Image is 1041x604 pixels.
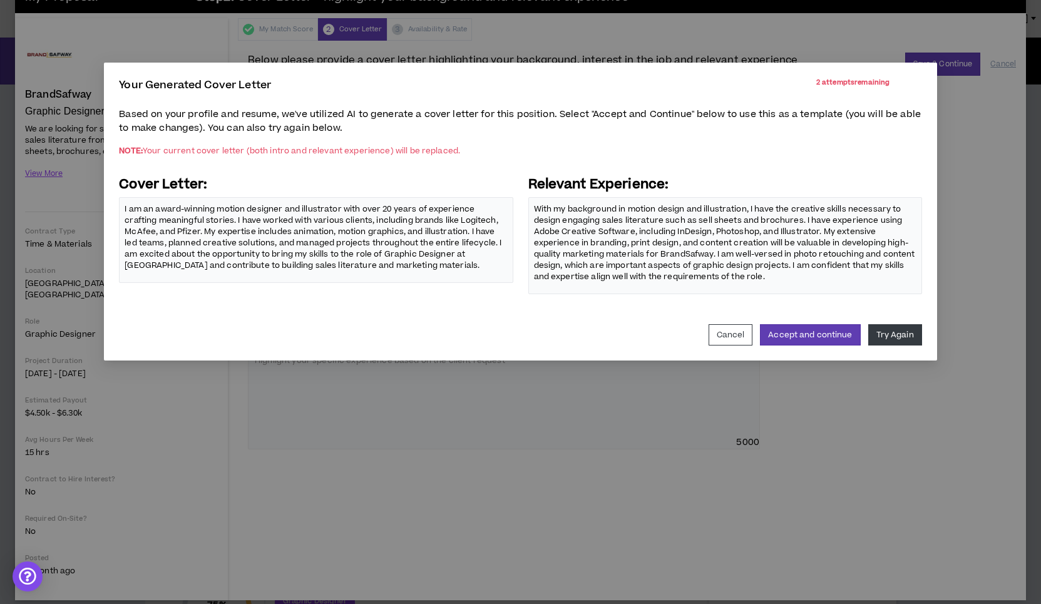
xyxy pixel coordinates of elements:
button: Cancel [709,324,753,346]
button: Accept and continue [760,324,860,346]
p: Relevant Experience: [528,176,922,193]
p: 2 attempts remaining [816,78,890,103]
button: Try Again [868,324,922,346]
p: I am an award-winning motion designer and illustrator with over 20 years of experience crafting m... [125,203,507,272]
p: Your Generated Cover Letter [119,78,271,93]
p: Your current cover letter (both intro and relevant experience) will be replaced. [119,146,921,156]
div: Open Intercom Messenger [13,561,43,591]
p: With my background in motion design and illustration, I have the creative skills necessary to des... [534,203,916,284]
p: Based on your profile and resume, we've utilized AI to generate a cover letter for this position.... [119,108,921,136]
p: Cover Letter: [119,176,513,193]
span: NOTE: [119,145,143,156]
